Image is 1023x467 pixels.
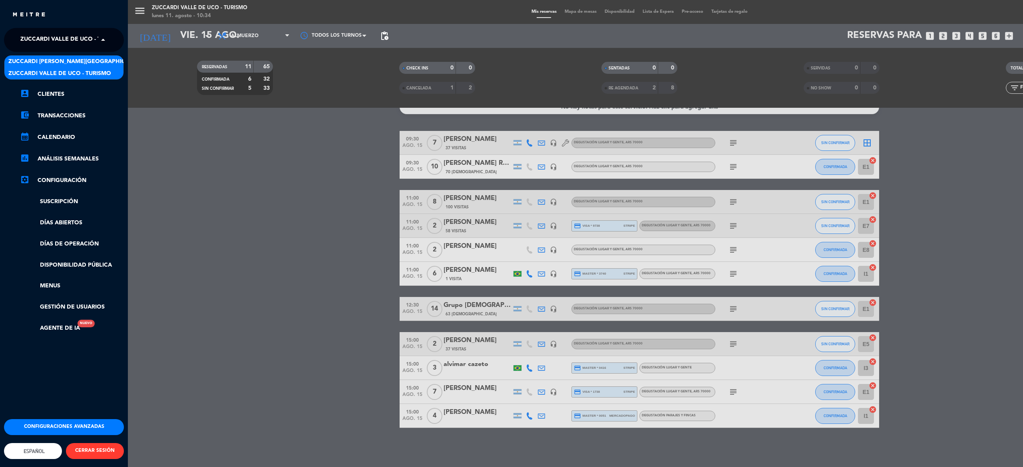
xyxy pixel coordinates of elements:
[20,176,124,185] a: Configuración
[78,320,95,327] div: Nuevo
[20,154,124,164] a: assessmentANÁLISIS SEMANALES
[20,110,30,120] i: account_balance_wallet
[20,89,124,99] a: account_boxClientes
[20,218,124,228] a: Días abiertos
[20,303,124,312] a: Gestión de usuarios
[380,31,389,41] span: pending_actions
[22,448,45,454] span: Español
[20,132,30,141] i: calendar_month
[20,153,30,163] i: assessment
[20,175,30,184] i: settings_applications
[8,69,111,78] span: Zuccardi Valle de Uco - Turismo
[20,32,123,48] span: Zuccardi Valle de Uco - Turismo
[66,443,124,459] button: CERRAR SESIÓN
[20,281,124,291] a: Menus
[20,197,124,206] a: Suscripción
[20,133,124,142] a: calendar_monthCalendario
[20,239,124,249] a: Días de Operación
[12,12,46,18] img: MEITRE
[4,419,124,435] button: Configuraciones avanzadas
[20,111,124,121] a: account_balance_walletTransacciones
[20,324,80,333] a: Agente de IANuevo
[20,89,30,98] i: account_box
[20,261,124,270] a: Disponibilidad pública
[8,57,293,66] span: Zuccardi [PERSON_NAME][GEOGRAPHIC_DATA] - Restaurant [PERSON_NAME][GEOGRAPHIC_DATA]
